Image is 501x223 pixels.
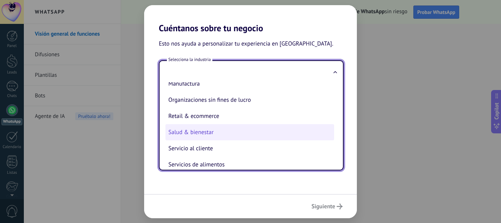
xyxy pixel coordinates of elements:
li: Organizaciones sin fines de lucro [165,92,334,108]
li: Manufactura [165,76,334,92]
li: Salud & bienestar [165,124,334,140]
li: Retail & ecommerce [165,108,334,124]
h2: Cuéntanos sobre tu negocio [144,5,357,33]
span: Esto nos ayuda a personalizar tu experiencia en [GEOGRAPHIC_DATA]. [159,39,333,49]
li: Servicio al cliente [165,140,334,157]
li: Servicios de alimentos [165,157,334,173]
